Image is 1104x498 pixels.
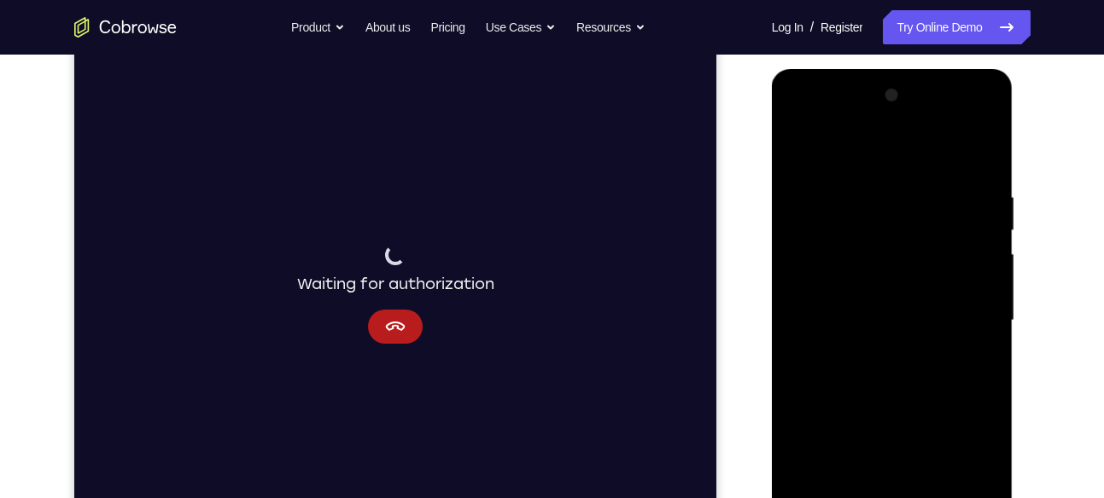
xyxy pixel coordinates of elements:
button: Use Cases [486,10,556,44]
a: Try Online Demo [883,10,1030,44]
span: / [810,17,814,38]
a: Register [821,10,862,44]
a: Log In [772,10,803,44]
a: Pricing [430,10,464,44]
button: Resources [576,10,645,44]
div: Waiting for authorization [223,236,420,287]
a: About us [365,10,410,44]
a: Go to the home page [74,17,177,38]
button: Product [291,10,345,44]
button: Cancel [294,301,348,335]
